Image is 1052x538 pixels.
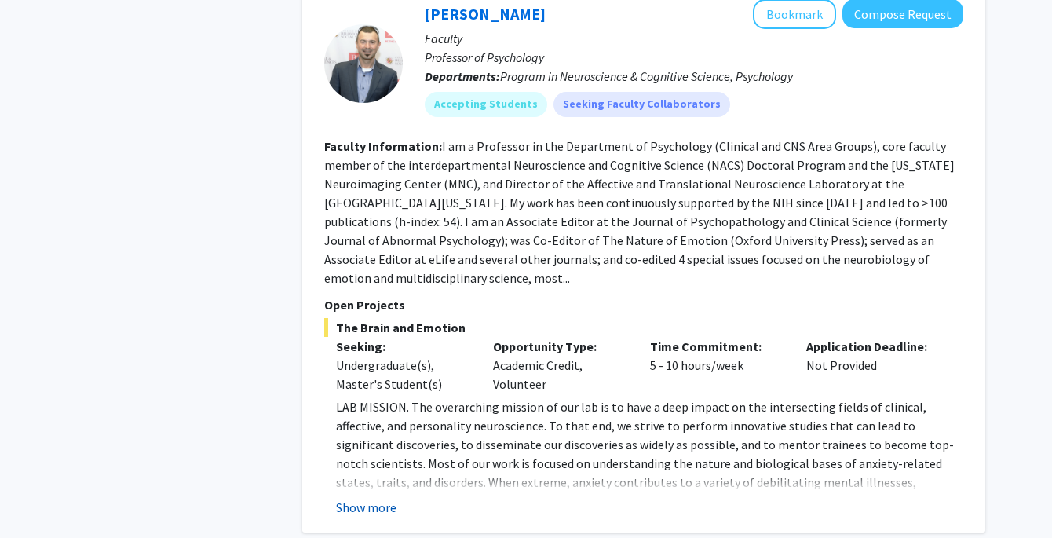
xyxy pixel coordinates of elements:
span: Program in Neuroscience & Cognitive Science, Psychology [500,68,793,84]
span: The Brain and Emotion [324,318,963,337]
b: Faculty Information: [324,138,442,154]
a: [PERSON_NAME] [425,4,546,24]
div: Not Provided [794,337,952,393]
p: Opportunity Type: [493,337,626,356]
b: Departments: [425,68,500,84]
div: Academic Credit, Volunteer [481,337,638,393]
p: Open Projects [324,295,963,314]
p: Time Commitment: [650,337,784,356]
p: Professor of Psychology [425,48,963,67]
mat-chip: Seeking Faculty Collaborators [553,92,730,117]
mat-chip: Accepting Students [425,92,547,117]
button: Show more [336,498,396,517]
p: Faculty [425,29,963,48]
p: Application Deadline: [806,337,940,356]
p: Seeking: [336,337,469,356]
div: Undergraduate(s), Master's Student(s) [336,356,469,393]
fg-read-more: I am a Professor in the Department of Psychology (Clinical and CNS Area Groups), core faculty mem... [324,138,955,286]
iframe: Chat [12,467,67,526]
div: 5 - 10 hours/week [638,337,795,393]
